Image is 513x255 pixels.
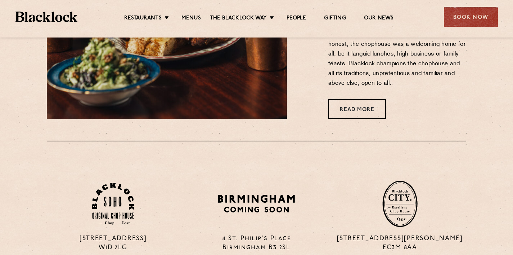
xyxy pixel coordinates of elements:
[324,15,346,23] a: Gifting
[124,15,162,23] a: Restaurants
[210,15,267,23] a: The Blacklock Way
[328,99,386,119] a: Read More
[92,183,134,225] img: Soho-stamp-default.svg
[328,1,466,88] p: Established in the 1690s, chophouses became the beating heart of towns and cities up and down the...
[190,234,323,252] p: 4 St. Philip's Place Birmingham B3 2SL
[15,12,78,22] img: BL_Textured_Logo-footer-cropped.svg
[364,15,394,23] a: Our News
[382,180,418,227] img: City-stamp-default.svg
[287,15,306,23] a: People
[47,234,179,252] p: [STREET_ADDRESS] W1D 7LG
[217,192,296,215] img: BIRMINGHAM-P22_-e1747915156957.png
[181,15,201,23] a: Menus
[444,7,498,27] div: Book Now
[334,234,466,252] p: [STREET_ADDRESS][PERSON_NAME] EC3M 8AA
